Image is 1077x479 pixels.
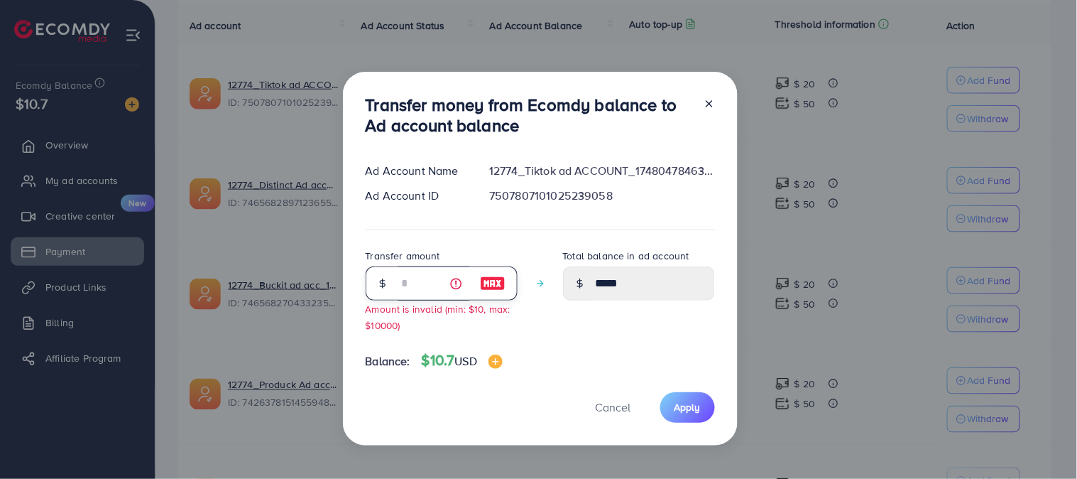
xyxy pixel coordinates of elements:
span: Apply [674,400,701,414]
button: Cancel [578,392,649,423]
img: image [480,275,505,292]
div: 7507807101025239058 [478,188,726,204]
h4: $10.7 [422,352,503,370]
img: image [488,355,503,369]
iframe: Chat [1017,415,1066,468]
label: Transfer amount [366,249,440,263]
div: Ad Account ID [354,188,479,204]
div: Ad Account Name [354,163,479,179]
span: USD [455,353,477,369]
small: Amount is invalid (min: $10, max: $10000) [366,302,510,332]
div: 12774_Tiktok ad ACCOUNT_1748047846338 [478,163,726,179]
button: Apply [660,392,715,423]
h3: Transfer money from Ecomdy balance to Ad account balance [366,95,692,136]
span: Balance: [366,353,410,370]
span: Cancel [596,399,631,415]
label: Total balance in ad account [563,249,689,263]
